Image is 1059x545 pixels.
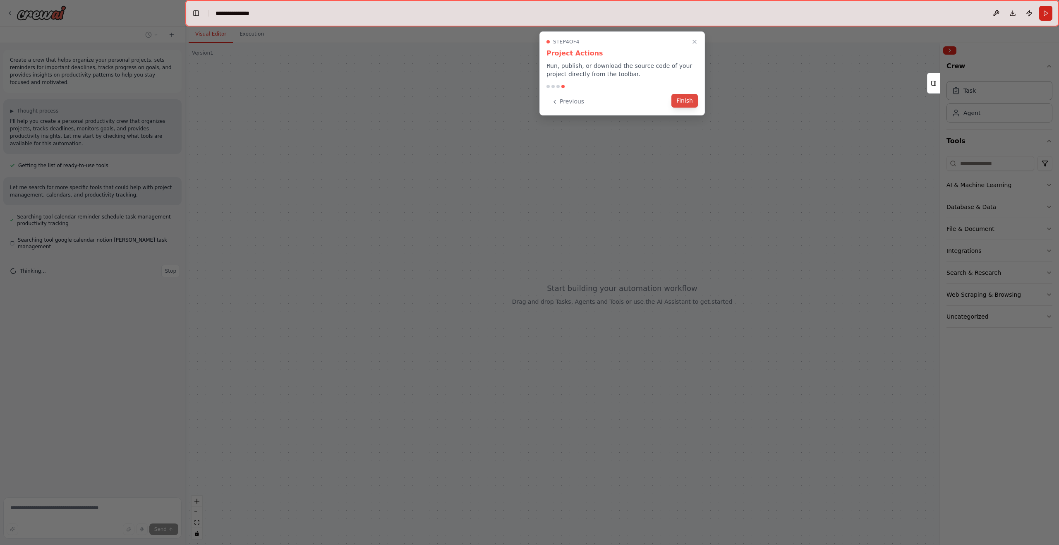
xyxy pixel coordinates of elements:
[546,62,698,78] p: Run, publish, or download the source code of your project directly from the toolbar.
[546,48,698,58] h3: Project Actions
[690,37,700,47] button: Close walkthrough
[553,38,580,45] span: Step 4 of 4
[190,7,202,19] button: Hide left sidebar
[671,94,698,108] button: Finish
[546,95,589,108] button: Previous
